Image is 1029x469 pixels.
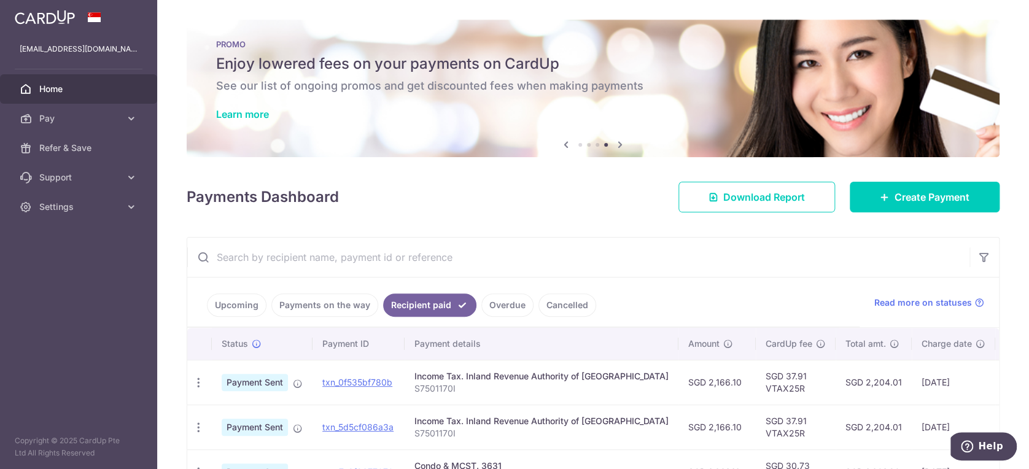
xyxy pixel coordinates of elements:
th: Payment details [405,328,678,360]
span: Refer & Save [39,142,120,154]
td: [DATE] [912,405,995,449]
span: Pay [39,112,120,125]
td: SGD 2,204.01 [836,405,912,449]
td: SGD 2,166.10 [678,405,756,449]
a: Download Report [678,182,835,212]
a: Payments on the way [271,293,378,317]
p: [EMAIL_ADDRESS][DOMAIN_NAME] [20,43,138,55]
td: SGD 37.91 VTAX25R [756,405,836,449]
td: [DATE] [912,360,995,405]
div: Income Tax. Inland Revenue Authority of [GEOGRAPHIC_DATA] [414,415,669,427]
span: CardUp fee [766,338,812,350]
p: S7501170I [414,427,669,440]
p: PROMO [216,39,970,49]
span: Amount [688,338,720,350]
h5: Enjoy lowered fees on your payments on CardUp [216,54,970,74]
div: Income Tax. Inland Revenue Authority of [GEOGRAPHIC_DATA] [414,370,669,382]
a: Read more on statuses [874,297,984,309]
span: Status [222,338,248,350]
a: Overdue [481,293,534,317]
span: Total amt. [845,338,886,350]
h6: See our list of ongoing promos and get discounted fees when making payments [216,79,970,93]
h4: Payments Dashboard [187,186,339,208]
td: SGD 2,166.10 [678,360,756,405]
span: Support [39,171,120,184]
a: Learn more [216,108,269,120]
img: CardUp [15,10,75,25]
a: Upcoming [207,293,266,317]
input: Search by recipient name, payment id or reference [187,238,969,277]
td: SGD 2,204.01 [836,360,912,405]
iframe: Opens a widget where you can find more information [950,432,1017,463]
span: Settings [39,201,120,213]
p: S7501170I [414,382,669,395]
th: Payment ID [313,328,405,360]
td: SGD 37.91 VTAX25R [756,360,836,405]
span: Read more on statuses [874,297,972,309]
span: Home [39,83,120,95]
a: txn_0f535bf780b [322,377,392,387]
span: Download Report [723,190,805,204]
a: Recipient paid [383,293,476,317]
span: Payment Sent [222,374,288,391]
a: Create Payment [850,182,1000,212]
a: txn_5d5cf086a3a [322,422,394,432]
a: Cancelled [538,293,596,317]
span: Charge date [922,338,972,350]
img: Latest Promos banner [187,20,1000,157]
span: Payment Sent [222,419,288,436]
span: Create Payment [895,190,969,204]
